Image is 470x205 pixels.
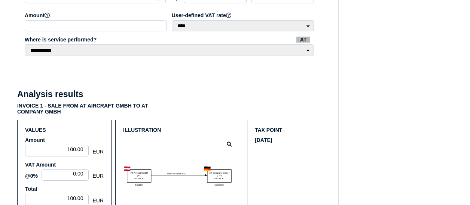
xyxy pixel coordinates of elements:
textpath: Invoice for service in DE [167,173,186,175]
h2: Analysis results [17,89,83,99]
text: Supplier [135,184,143,186]
h3: Invoice 1 - sale from AT Aircraft GmbH to AT Company GmbH [17,103,168,115]
label: Amount [25,137,104,143]
h3: Values [25,128,104,132]
text: AT Aircraft GmbH [131,172,148,174]
text: (AT) [137,175,141,177]
text: Customer [214,184,224,186]
label: @0% [25,173,38,179]
text: AT Company GmbH [209,172,229,174]
span: EUR [92,149,104,155]
text: (DE) [217,175,222,177]
span: AT [296,37,311,43]
label: Total [25,186,104,192]
h3: Illustration [123,128,235,132]
h3: Tax point [255,128,314,132]
label: Where is service performed? [25,37,315,43]
text: VAT ID: AT [134,177,145,180]
div: 100.00 [25,145,89,156]
div: 0.00 [42,169,89,181]
text: VAT ID: AT [214,177,225,180]
label: User-defined VAT rate [172,12,315,18]
span: EUR [92,198,104,204]
span: EUR [92,173,104,179]
label: VAT Amount [25,162,104,168]
h5: [DATE] [255,137,272,143]
label: Amount [25,12,168,18]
